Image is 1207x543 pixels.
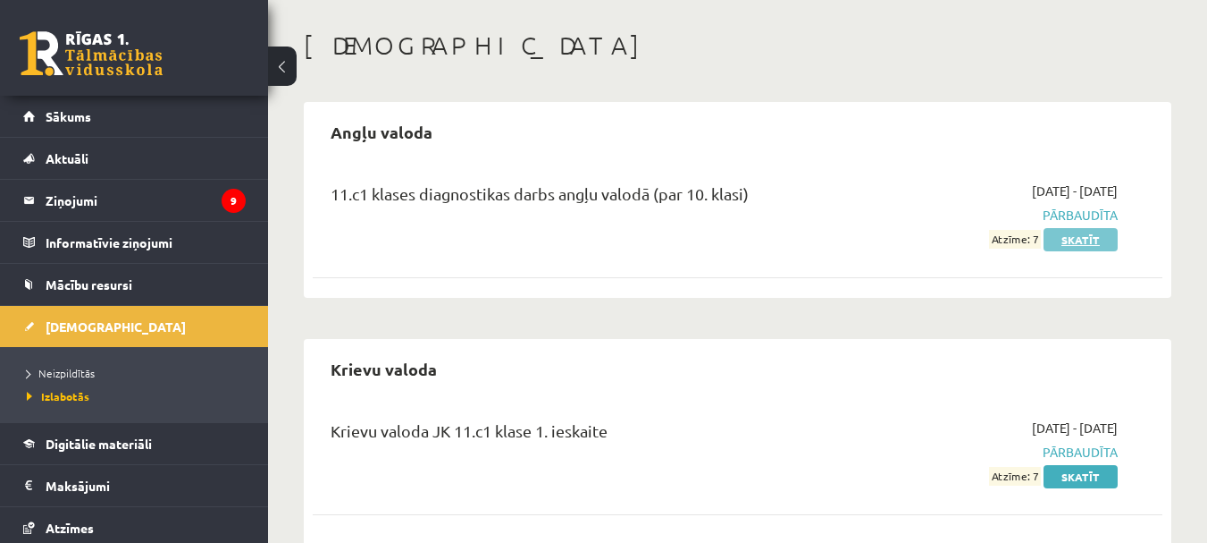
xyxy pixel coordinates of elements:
[331,419,846,452] div: Krievu valoda JK 11.c1 klase 1. ieskaite
[46,150,88,166] span: Aktuāli
[1032,182,1118,200] span: [DATE] - [DATE]
[1032,419,1118,437] span: [DATE] - [DATE]
[23,306,246,347] a: [DEMOGRAPHIC_DATA]
[873,443,1118,462] span: Pārbaudīta
[989,230,1041,249] span: Atzīme: 7
[313,111,450,153] h2: Angļu valoda
[23,423,246,464] a: Digitālie materiāli
[304,30,1171,61] h1: [DEMOGRAPHIC_DATA]
[989,467,1041,486] span: Atzīme: 7
[46,520,94,536] span: Atzīmes
[46,436,152,452] span: Digitālie materiāli
[46,465,246,506] legend: Maksājumi
[46,222,246,263] legend: Informatīvie ziņojumi
[1044,228,1118,251] a: Skatīt
[46,108,91,124] span: Sākums
[23,96,246,137] a: Sākums
[23,465,246,506] a: Maksājumi
[20,31,163,76] a: Rīgas 1. Tālmācības vidusskola
[27,365,250,381] a: Neizpildītās
[46,180,246,221] legend: Ziņojumi
[23,180,246,221] a: Ziņojumi9
[1044,465,1118,488] a: Skatīt
[23,264,246,305] a: Mācību resursi
[27,389,89,403] span: Izlabotās
[873,206,1118,225] span: Pārbaudīta
[331,182,846,215] div: 11.c1 klases diagnostikas darbs angļu valodā (par 10. klasi)
[46,318,186,335] span: [DEMOGRAPHIC_DATA]
[23,222,246,263] a: Informatīvie ziņojumi
[27,388,250,404] a: Izlabotās
[313,348,455,390] h2: Krievu valoda
[27,366,95,380] span: Neizpildītās
[222,189,246,213] i: 9
[23,138,246,179] a: Aktuāli
[46,276,132,293] span: Mācību resursi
